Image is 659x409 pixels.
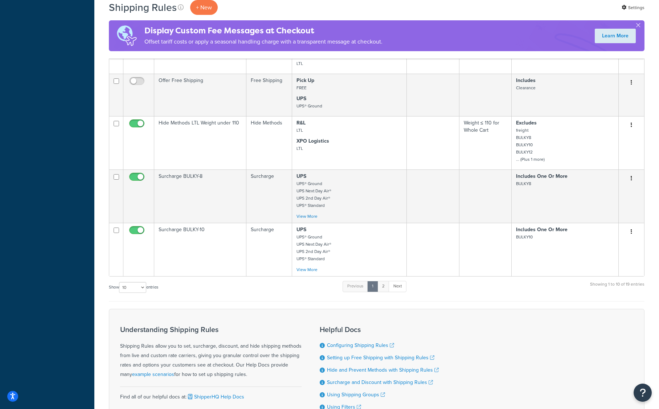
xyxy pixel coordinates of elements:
[119,282,146,293] select: Showentries
[154,74,246,116] td: Offer Free Shipping
[516,77,536,84] strong: Includes
[516,119,537,127] strong: Excludes
[327,391,385,398] a: Using Shipping Groups
[296,266,318,273] a: View More
[144,37,382,47] p: Offset tariff costs or apply a seasonal handling charge with a transparent message at checkout.
[516,234,533,240] small: BULKY10
[595,29,636,43] a: Learn More
[120,326,302,334] h3: Understanding Shipping Rules
[296,95,306,102] strong: UPS
[590,280,644,296] div: Showing 1 to 10 of 19 entries
[296,137,329,145] strong: XPO Logistics
[246,223,292,276] td: Surcharge
[296,119,306,127] strong: R&L
[109,0,177,15] h1: Shipping Rules
[634,384,652,402] button: Open Resource Center
[120,386,302,402] div: Find all of our helpful docs at:
[296,234,331,262] small: UPS® Ground UPS Next Day Air® UPS 2nd Day Air® UPS® Standard
[296,180,331,209] small: UPS® Ground UPS Next Day Air® UPS 2nd Day Air® UPS® Standard
[296,85,307,91] small: FREE
[516,180,531,187] small: BULKY8
[622,3,644,13] a: Settings
[516,172,568,180] strong: Includes One Or More
[320,326,439,334] h3: Helpful Docs
[343,281,368,292] a: Previous
[296,213,318,220] a: View More
[516,85,536,91] small: Clearance
[296,103,322,109] small: UPS® Ground
[367,281,378,292] a: 1
[187,393,244,401] a: ShipperHQ Help Docs
[154,223,246,276] td: Surcharge BULKY-10
[327,366,439,374] a: Hide and Prevent Methods with Shipping Rules
[327,379,433,386] a: Surcharge and Discount with Shipping Rules
[154,169,246,223] td: Surcharge BULKY-8
[120,326,302,379] div: Shipping Rules allow you to set, surcharge, discount, and hide shipping methods from live and cus...
[132,371,174,378] a: example scenarios
[327,354,434,361] a: Setting up Free Shipping with Shipping Rules
[296,77,314,84] strong: Pick Up
[246,74,292,116] td: Free Shipping
[296,172,306,180] strong: UPS
[377,281,389,292] a: 2
[246,169,292,223] td: Surcharge
[154,116,246,169] td: Hide Methods LTL Weight under 110
[296,226,306,233] strong: UPS
[296,127,303,134] small: LTL
[516,226,568,233] strong: Includes One Or More
[296,60,303,67] small: LTL
[109,282,158,293] label: Show entries
[459,116,512,169] td: Weight ≤ 110 for Whole Cart
[389,281,406,292] a: Next
[246,116,292,169] td: Hide Methods
[296,145,303,152] small: LTL
[516,127,545,163] small: freight BULKY8 BULKY10 BULKY12 ... (Plus 1 more)
[144,25,382,37] h4: Display Custom Fee Messages at Checkout
[109,20,144,51] img: duties-banner-06bc72dcb5fe05cb3f9472aba00be2ae8eb53ab6f0d8bb03d382ba314ac3c341.png
[327,341,394,349] a: Configuring Shipping Rules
